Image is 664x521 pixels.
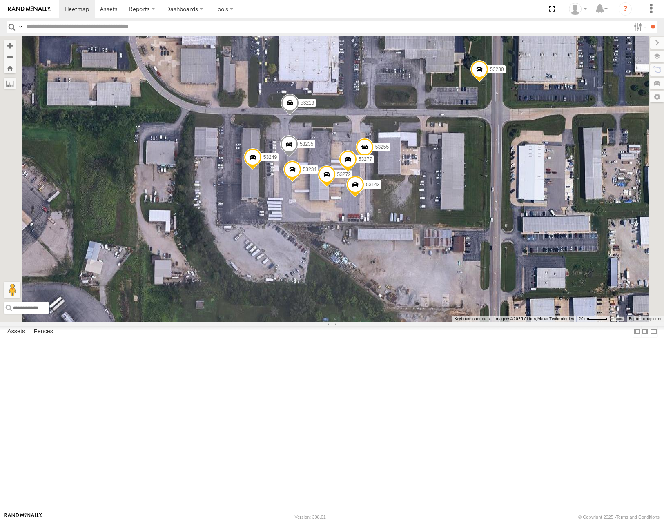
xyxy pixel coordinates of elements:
[629,316,662,321] a: Report a map error
[455,316,490,322] button: Keyboard shortcuts
[4,513,42,521] a: Visit our Website
[359,156,372,162] span: 53277
[633,326,641,338] label: Dock Summary Table to the Left
[566,3,590,15] div: Miky Transport
[616,514,660,519] a: Terms and Conditions
[366,182,379,187] span: 53143
[295,514,326,519] div: Version: 308.01
[619,2,632,16] i: ?
[263,154,277,160] span: 53249
[631,21,648,33] label: Search Filter Options
[337,171,351,177] span: 53272
[490,67,504,72] span: 53280
[4,282,20,298] button: Drag Pegman onto the map to open Street View
[650,91,664,102] label: Map Settings
[8,6,51,12] img: rand-logo.svg
[579,316,588,321] span: 20 m
[650,326,658,338] label: Hide Summary Table
[4,62,16,73] button: Zoom Home
[4,51,16,62] button: Zoom out
[4,40,16,51] button: Zoom in
[495,316,574,321] span: Imagery ©2025 Airbus, Maxar Technologies
[3,326,29,338] label: Assets
[300,141,313,147] span: 53235
[30,326,57,338] label: Fences
[4,78,16,89] label: Measure
[303,167,316,172] span: 53234
[578,514,660,519] div: © Copyright 2025 -
[641,326,649,338] label: Dock Summary Table to the Right
[614,317,623,320] a: Terms (opens in new tab)
[375,144,389,150] span: 53255
[17,21,24,33] label: Search Query
[576,316,610,322] button: Map Scale: 20 m per 44 pixels
[301,100,314,105] span: 53219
